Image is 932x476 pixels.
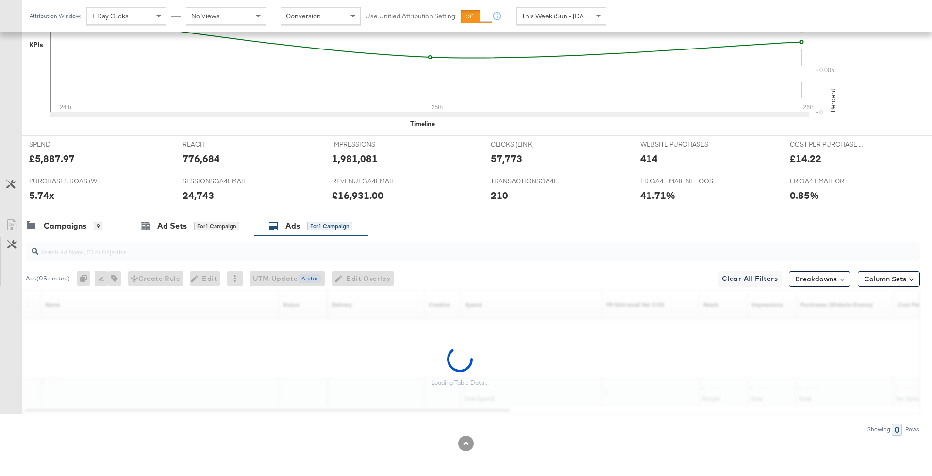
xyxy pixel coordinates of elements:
span: No Views [191,12,220,20]
div: Attribution Window: [29,13,82,19]
button: Column Sets [858,271,920,287]
div: 1,981,081 [332,151,378,165]
div: Campaigns [44,220,86,231]
div: Ad Sets [157,220,187,231]
div: 414 [640,151,658,165]
span: IMPRESSIONS [332,140,405,149]
div: for 1 Campaign [194,222,239,230]
div: 0 [892,424,902,436]
span: TRANSACTIONSGA4EMAIL [491,177,564,186]
div: 41.71% [640,188,675,202]
div: 0 [77,271,95,286]
div: 210 [491,188,508,202]
div: KPIs [29,40,43,49]
div: for 1 Campaign [307,222,352,230]
span: WEBSITE PURCHASES [640,140,713,149]
button: Clear All Filters [718,271,782,287]
span: FR GA4 EMAIL CR [790,177,863,186]
div: Ads [285,220,300,231]
span: This Week (Sun - [DATE]) [522,12,595,20]
div: 24,743 [183,188,214,202]
span: 1 Day Clicks [92,12,129,20]
div: 776,684 [183,151,220,165]
div: £5,887.97 [29,151,75,165]
div: £14.22 [790,151,821,165]
div: £16,931.00 [332,188,383,202]
div: Timeline [410,119,435,129]
span: PURCHASES ROAS (WEBSITE EVENTS) [29,177,102,186]
div: Showing: [867,426,892,433]
div: 9 [94,222,102,230]
label: Use Unified Attribution Setting: [366,12,457,21]
span: FR GA4 EMAIL NET COS [640,177,713,186]
span: CLICKS (LINK) [491,140,564,149]
button: Breakdowns [789,271,850,287]
span: Conversion [286,12,321,20]
div: Rows [905,426,920,433]
div: 5.74x [29,188,54,202]
span: SESSIONSGA4EMAIL [183,177,255,186]
span: Clear All Filters [722,273,778,285]
div: Loading Table Data... [431,379,489,387]
text: Percent [829,89,837,112]
span: REVENUEGA4EMAIL [332,177,405,186]
input: Search Ad Name, ID or Objective [38,238,838,257]
span: REACH [183,140,255,149]
div: 0.85% [790,188,819,202]
span: SPEND [29,140,102,149]
div: Ads ( 0 Selected) [26,274,70,283]
div: 57,773 [491,151,522,165]
span: COST PER PURCHASE (WEBSITE EVENTS) [790,140,863,149]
